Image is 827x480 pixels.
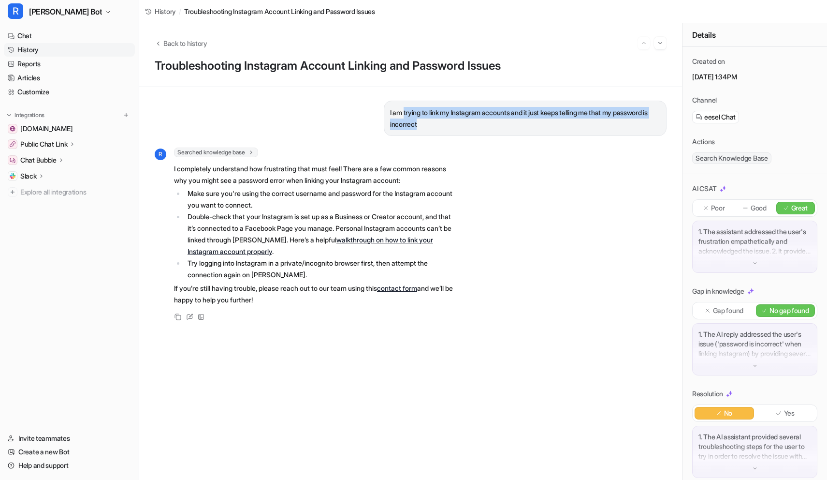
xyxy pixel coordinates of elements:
span: R [8,3,23,19]
img: getrella.com [10,126,15,132]
p: Created on [692,57,725,66]
a: History [4,43,135,57]
a: Chat [4,29,135,43]
p: Gap found [713,306,743,315]
p: Yes [784,408,795,418]
p: Good [751,203,767,213]
a: History [145,6,176,16]
a: Create a new Bot [4,445,135,459]
li: Double-check that your Instagram is set up as a Business or Creator account, and that it’s connec... [185,211,457,257]
img: Chat Bubble [10,157,15,163]
p: 1. The AI reply addressed the user's issue ('password is incorrect' when linking Instagram) by pr... [698,330,811,359]
img: expand menu [6,112,13,119]
span: [PERSON_NAME] Bot [29,5,102,18]
img: Slack [10,173,15,179]
span: Searched knowledge base [174,148,258,157]
p: Chat Bubble [20,155,57,165]
a: eesel Chat [696,112,736,122]
img: eeselChat [696,114,702,120]
span: R [155,149,166,160]
button: Integrations [4,110,47,120]
p: Gap in knowledge [692,286,744,296]
p: [DATE] 1:34PM [692,72,817,82]
p: Slack [20,171,37,181]
img: menu_add.svg [123,112,130,119]
a: Reports [4,57,135,71]
img: Public Chat Link [10,141,15,147]
a: Invite teammates [4,432,135,445]
img: Next session [657,39,664,47]
img: Previous session [640,39,647,47]
a: contact form [377,284,417,292]
img: down-arrow [752,362,758,369]
span: Troubleshooting Instagram Account Linking and Password Issues [184,6,375,16]
p: Public Chat Link [20,139,68,149]
p: AI CSAT [692,184,717,194]
span: History [155,6,176,16]
span: / [179,6,181,16]
button: Back to history [155,38,207,48]
li: Try logging into Instagram in a private/incognito browser first, then attempt the connection agai... [185,257,457,281]
img: down-arrow [752,260,758,267]
span: Search Knowledge Base [692,152,771,164]
h1: Troubleshooting Instagram Account Linking and Password Issues [155,59,667,73]
span: [DOMAIN_NAME] [20,124,73,134]
img: down-arrow [752,465,758,472]
li: Make sure you're using the correct username and password for the Instagram account you want to co... [185,188,457,211]
p: I am trying to link my Instagram accounts and it just keeps telling me that my password is incorrect [390,107,660,130]
p: 1. The assistant addressed the user's frustration empathetically and acknowledged the issue. 2. I... [698,227,811,256]
a: getrella.com[DOMAIN_NAME] [4,122,135,135]
a: Explore all integrations [4,185,135,199]
p: I completely understand how frustrating that must feel! There are a few common reasons why you mi... [174,163,457,186]
a: Articles [4,71,135,85]
span: Back to history [163,38,207,48]
a: Help and support [4,459,135,472]
p: Resolution [692,389,723,399]
span: eesel Chat [704,112,736,122]
p: No [724,408,732,418]
p: Poor [711,203,725,213]
a: Customize [4,85,135,99]
p: If you’re still having trouble, please reach out to our team using this and we’ll be happy to hel... [174,283,457,306]
div: Details [682,23,827,47]
button: Go to next session [654,37,667,49]
p: Great [791,203,808,213]
button: Go to previous session [638,37,650,49]
span: Explore all integrations [20,184,131,200]
p: No gap found [769,306,809,315]
p: Actions [692,137,715,147]
p: Channel [692,95,717,105]
img: explore all integrations [8,187,17,197]
p: 1. The AI assistant provided several troubleshooting steps for the user to try in order to resolv... [698,432,811,461]
p: Integrations [15,111,44,119]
